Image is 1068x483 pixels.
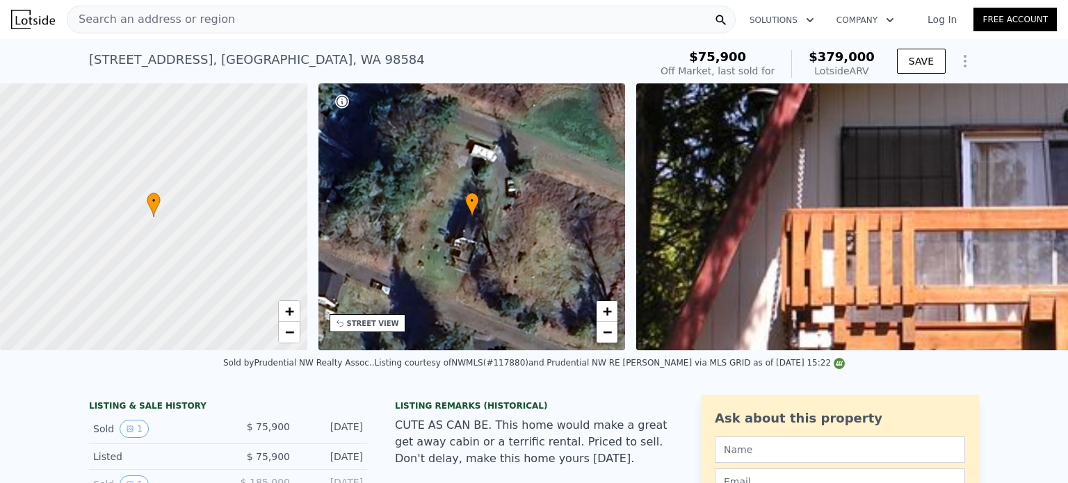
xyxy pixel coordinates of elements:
[279,322,300,343] a: Zoom out
[738,8,825,33] button: Solutions
[715,409,965,428] div: Ask about this property
[147,193,161,217] div: •
[89,50,425,69] div: [STREET_ADDRESS] , [GEOGRAPHIC_DATA] , WA 98584
[951,47,979,75] button: Show Options
[284,302,293,320] span: +
[247,421,290,432] span: $ 75,900
[223,358,375,368] div: Sold by Prudential NW Realty Assoc. .
[120,420,149,438] button: View historical data
[395,400,673,411] div: Listing Remarks (Historical)
[89,400,367,414] div: LISTING & SALE HISTORY
[147,195,161,207] span: •
[93,420,217,438] div: Sold
[247,451,290,462] span: $ 75,900
[375,358,845,368] div: Listing courtesy of NWMLS (#117880) and Prudential NW RE [PERSON_NAME] via MLS GRID as of [DATE] ...
[911,13,973,26] a: Log In
[279,301,300,322] a: Zoom in
[465,193,479,217] div: •
[809,49,875,64] span: $379,000
[661,64,775,78] div: Off Market, last sold for
[834,358,845,369] img: NWMLS Logo
[825,8,905,33] button: Company
[973,8,1057,31] a: Free Account
[11,10,55,29] img: Lotside
[603,302,612,320] span: +
[597,301,617,322] a: Zoom in
[301,450,363,464] div: [DATE]
[689,49,746,64] span: $75,900
[347,318,399,329] div: STREET VIEW
[284,323,293,341] span: −
[597,322,617,343] a: Zoom out
[93,450,217,464] div: Listed
[395,417,673,467] div: CUTE AS CAN BE. This home would make a great get away cabin or a terrific rental. Priced to sell....
[603,323,612,341] span: −
[809,64,875,78] div: Lotside ARV
[301,420,363,438] div: [DATE]
[897,49,946,74] button: SAVE
[715,436,965,463] input: Name
[67,11,235,28] span: Search an address or region
[465,195,479,207] span: •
